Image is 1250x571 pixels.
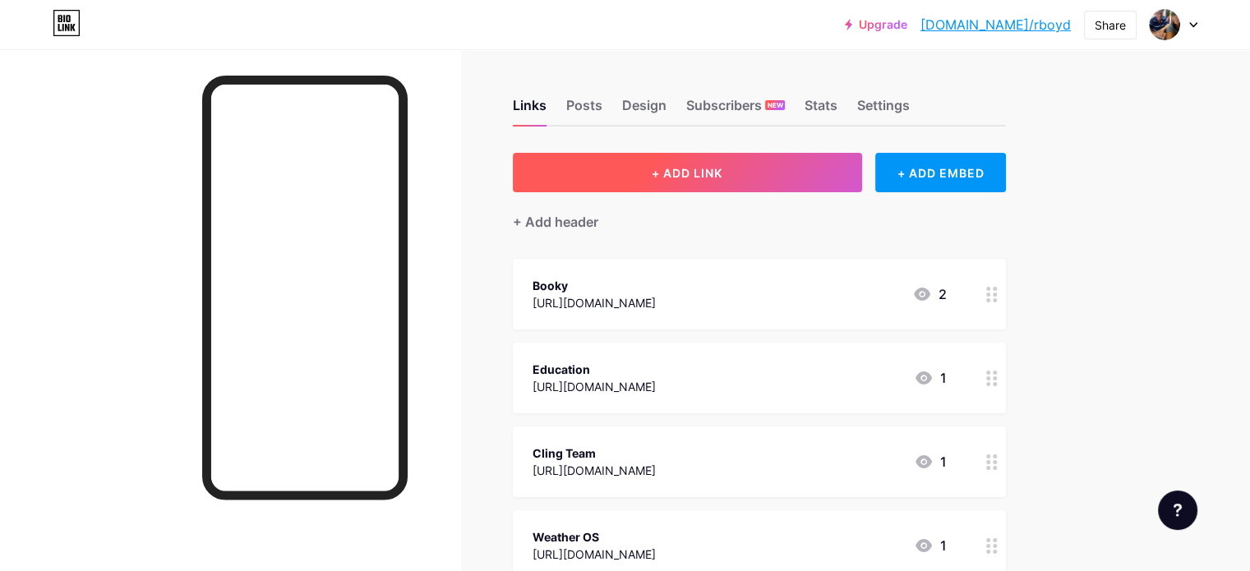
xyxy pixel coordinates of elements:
[513,153,862,192] button: + ADD LINK
[622,95,667,125] div: Design
[533,546,656,563] div: [URL][DOMAIN_NAME]
[533,277,656,294] div: Booky
[914,536,947,555] div: 1
[845,18,907,31] a: Upgrade
[566,95,602,125] div: Posts
[914,452,947,472] div: 1
[875,153,1006,192] div: + ADD EMBED
[513,95,547,125] div: Links
[914,368,947,388] div: 1
[768,100,783,110] span: NEW
[1149,9,1180,40] img: rboyd
[686,95,785,125] div: Subscribers
[533,462,656,479] div: [URL][DOMAIN_NAME]
[652,166,722,180] span: + ADD LINK
[533,294,656,311] div: [URL][DOMAIN_NAME]
[513,212,598,232] div: + Add header
[1095,16,1126,34] div: Share
[912,284,947,304] div: 2
[533,528,656,546] div: Weather OS
[857,95,910,125] div: Settings
[533,444,656,462] div: Cling Team
[920,15,1071,35] a: [DOMAIN_NAME]/rboyd
[805,95,837,125] div: Stats
[533,361,656,378] div: Education
[533,378,656,395] div: [URL][DOMAIN_NAME]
